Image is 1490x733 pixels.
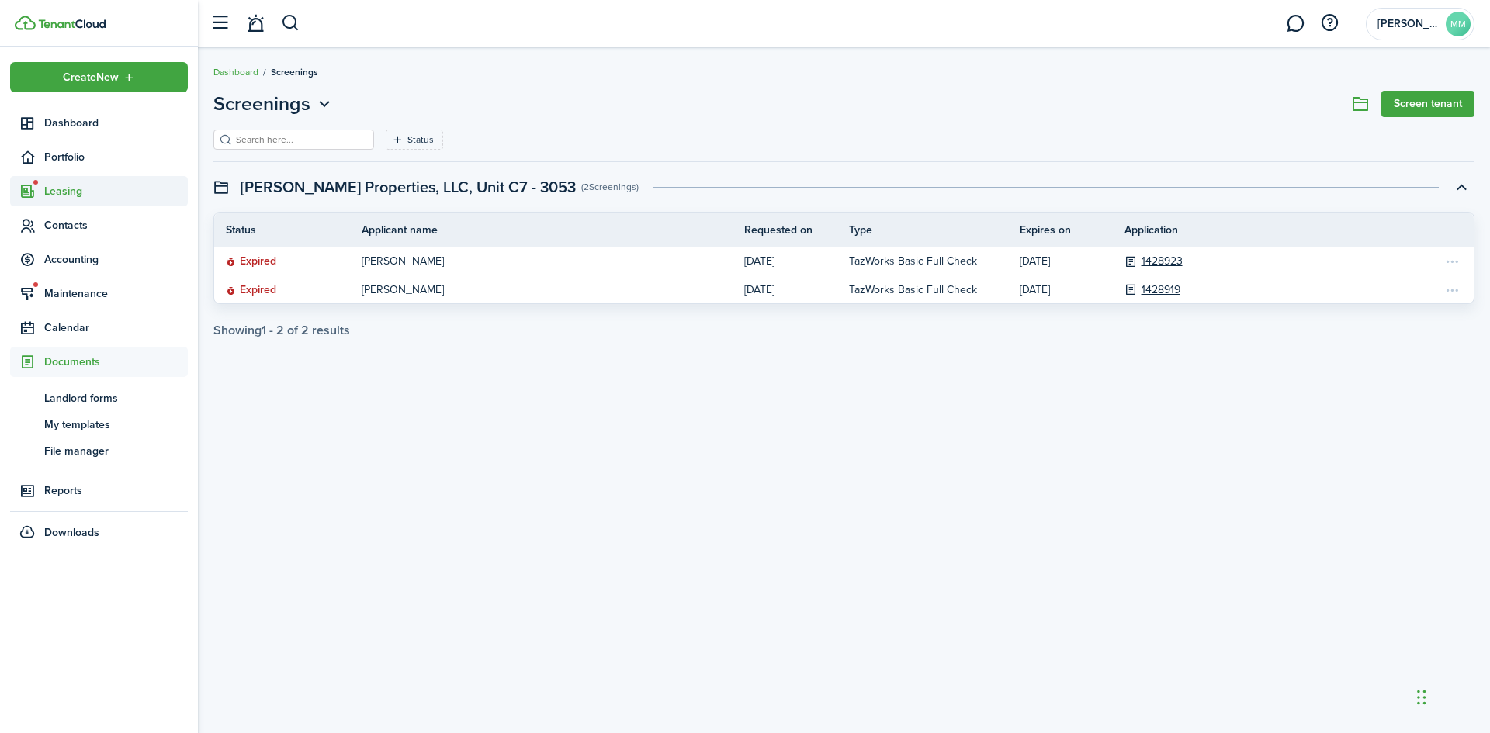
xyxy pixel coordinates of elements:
status: Expired [226,284,276,296]
a: My templates [10,411,188,437]
filter-tag-label: Status [407,133,434,147]
span: Portfolio [44,149,188,165]
span: Contacts [44,217,188,233]
img: TenantCloud [38,19,106,29]
th: Application [1124,222,1443,238]
th: Applicant name [362,222,744,238]
filter-tag: Open filter [386,130,443,150]
avatar-text: MM [1446,12,1471,36]
input: Search here... [232,133,369,147]
a: Notifications [241,4,270,43]
th: Status [214,222,362,238]
button: Toggle accordion [1448,174,1474,200]
button: Screenings [213,90,334,118]
button: Open menu [213,90,334,118]
a: Messaging [1280,4,1310,43]
img: TenantCloud [15,16,36,30]
span: Documents [44,354,188,370]
span: Dashboard [44,115,188,131]
span: Downloads [44,524,99,541]
p: TazWorks Basic Full Check [849,253,996,269]
span: Maintenance [44,285,188,302]
status: Expired [226,255,276,268]
screening-list-swimlane-item: Toggle accordion [213,212,1474,337]
swimlane-title: [PERSON_NAME] Properties, LLC, Unit C7 - 3053 [241,175,576,199]
a: 1428923 [1142,253,1183,269]
span: Leasing [44,183,188,199]
pagination-page-total: 1 - 2 of 2 [262,321,309,339]
iframe: Chat Widget [1412,659,1490,733]
p: [DATE] [1020,253,1101,269]
th: Expires on [1020,222,1124,238]
th: Requested on [744,222,849,238]
button: Open resource center [1316,10,1343,36]
p: [PERSON_NAME] [362,282,721,298]
a: 1428919 [1142,282,1180,298]
button: Search [281,10,300,36]
span: Reports [44,482,188,499]
swimlane-subtitle: (2 Screenings ) [581,180,639,194]
button: Open menu [10,62,188,92]
span: Accounting [44,251,188,268]
p: [DATE] [1020,282,1101,298]
a: Screen tenant [1381,91,1474,117]
a: Landlord forms [10,385,188,411]
th: Type [849,222,1020,238]
p: TazWorks Basic Full Check [849,282,996,298]
span: Misty Meadows Properties, LLC [1377,19,1440,29]
p: [PERSON_NAME] [362,253,721,269]
a: Dashboard [10,108,188,138]
a: Dashboard [213,65,258,79]
span: Create New [63,72,119,83]
div: Drag [1417,674,1426,721]
p: [DATE] [744,282,826,298]
span: Screenings [213,90,310,118]
div: Showing results [213,323,350,337]
span: My templates [44,417,188,433]
span: Calendar [44,320,188,336]
span: Screenings [271,65,318,79]
span: File manager [44,443,188,459]
button: Open sidebar [205,9,234,38]
a: Reports [10,475,188,506]
a: File manager [10,437,188,464]
span: Landlord forms [44,390,188,406]
p: [DATE] [744,253,826,269]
